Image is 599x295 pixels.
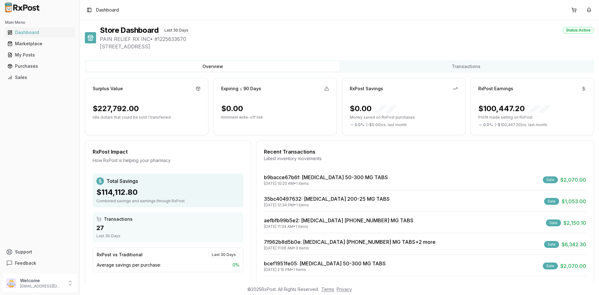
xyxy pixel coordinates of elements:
img: RxPost Logo [2,2,42,12]
div: Recent Transactions [264,148,586,155]
div: Sales [7,74,72,81]
span: Transactions [104,216,133,222]
button: Support [2,246,77,258]
h2: Main Menu [5,20,75,25]
div: [DATE] 10:20 AM • 1 items [264,181,388,186]
div: Surplus Value [93,86,123,92]
div: Purchases [7,63,72,69]
div: [DATE] 2:15 PM • 1 items [264,267,386,272]
a: Terms [321,287,334,292]
div: Marketplace [7,41,72,47]
span: 0 % [232,262,239,268]
div: $100,447.20 [478,104,550,114]
span: $2,070.00 [560,176,586,184]
div: RxPost vs Traditional [97,252,143,258]
div: [DATE] 11:34 AM • 1 items [264,224,413,229]
a: bcef1951fe05: [MEDICAL_DATA] 50-300 MG TABS [264,260,386,267]
button: Overview [86,61,339,71]
span: [STREET_ADDRESS] [100,43,594,50]
a: My Posts [5,49,75,61]
span: 0.0 % [483,122,493,127]
span: Feedback [15,260,36,266]
span: $6,342.30 [562,241,586,248]
div: RxPost Impact [93,148,243,155]
div: Combined savings and earnings through RxPost [96,199,240,204]
a: b9bacce67b6f: [MEDICAL_DATA] 50-300 MG TABS [264,174,388,180]
p: Profit made selling on RxPost [478,115,586,120]
span: 0.0 % [355,122,364,127]
p: Imminent write-off risk [221,115,329,120]
a: Purchases [5,61,75,72]
nav: breadcrumb [96,7,119,13]
div: Sale [543,176,558,183]
div: Sale [546,219,561,226]
button: Sales [2,72,77,82]
p: [EMAIL_ADDRESS][DOMAIN_NAME] [20,284,63,289]
img: User avatar [6,278,16,288]
p: Idle dollars that could be sold / transferred [93,115,201,120]
a: 35bc40497632: [MEDICAL_DATA] 200-25 MG TABS [264,196,390,202]
a: Sales [5,72,75,83]
button: Dashboard [2,27,77,37]
span: ( - $100,447.20 ) vs. last month [495,122,547,127]
p: Money saved on RxPost purchases [350,115,458,120]
div: Expiring ≤ 90 Days [221,86,261,92]
div: Sale [544,241,559,248]
span: ( - $0.00 ) vs. last month [366,122,407,127]
div: $0.00 [350,104,397,114]
button: My Posts [2,50,77,60]
a: aefbfb99b5e2: [MEDICAL_DATA] [PHONE_NUMBER] MG TABS [264,217,413,224]
span: Average savings per purchase: [97,262,161,268]
span: $2,070.00 [560,262,586,270]
div: RxPost Savings [350,86,383,92]
div: Last 30 Days [161,27,192,34]
div: Latest inventory movements [264,155,586,162]
a: Marketplace [5,38,75,49]
div: [DATE] 11:06 AM • 3 items [264,246,436,251]
span: $1,053.00 [562,198,586,205]
span: Dashboard [96,7,119,13]
div: Sale [543,263,558,269]
div: RxPost Earnings [478,86,513,92]
span: $2,150.10 [563,219,586,227]
div: How RxPost is helping your pharmacy [93,157,243,164]
p: Welcome [20,278,63,284]
a: Dashboard [5,27,75,38]
button: Feedback [2,258,77,269]
div: $227,792.00 [93,104,139,114]
button: Marketplace [2,39,77,49]
button: Transactions [339,61,593,71]
span: Total Savings [106,177,138,185]
div: Sale [544,198,559,205]
div: $0.00 [221,104,243,114]
div: Last 30 Days [208,251,239,258]
div: My Posts [7,52,72,58]
div: [DATE] 12:34 PM • 1 items [264,203,390,208]
a: Privacy [337,287,352,292]
button: Purchases [2,61,77,71]
div: $114,112.80 [96,187,240,197]
span: PAIN RELIEF RX INC • # 1225633670 [100,35,594,43]
h1: Store Dashboard [100,25,158,35]
a: 7f962b8d5b0e: [MEDICAL_DATA] [PHONE_NUMBER] MG TABS+2 more [264,239,436,245]
div: Status: Active [562,27,594,34]
div: Last 30 Days [96,234,240,238]
div: Dashboard [7,29,72,36]
div: 27 [96,224,240,232]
